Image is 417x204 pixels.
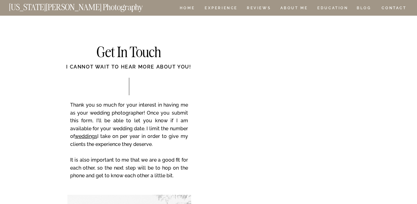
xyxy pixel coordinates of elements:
[9,3,163,8] a: [US_STATE][PERSON_NAME] Photography
[75,133,97,139] a: weddings
[42,63,215,77] div: I cannot wait to hear more about you!
[178,6,196,11] a: HOME
[67,45,191,60] h2: Get In Touch
[317,6,349,11] a: EDUCATION
[357,6,371,11] a: BLOG
[381,5,407,11] a: CONTACT
[205,6,237,11] a: Experience
[247,6,270,11] a: REVIEWS
[280,6,308,11] a: ABOUT ME
[70,101,188,188] p: Thank you so much for your interest in having me as your wedding photographer! Once you submit th...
